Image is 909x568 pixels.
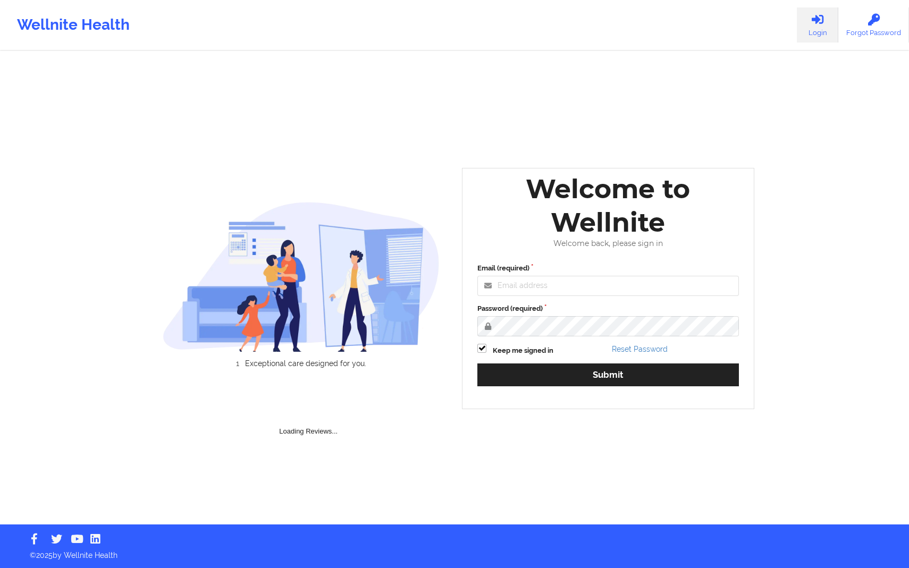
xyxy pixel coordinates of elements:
a: Reset Password [612,345,668,353]
div: Loading Reviews... [163,386,455,437]
li: Exceptional care designed for you. [172,359,440,368]
p: © 2025 by Wellnite Health [22,542,887,561]
a: Login [797,7,838,43]
label: Keep me signed in [493,345,553,356]
div: Welcome to Wellnite [470,172,746,239]
button: Submit [477,363,739,386]
label: Password (required) [477,303,739,314]
div: Welcome back, please sign in [470,239,746,248]
input: Email address [477,276,739,296]
img: wellnite-auth-hero_200.c722682e.png [163,201,440,352]
a: Forgot Password [838,7,909,43]
label: Email (required) [477,263,739,274]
